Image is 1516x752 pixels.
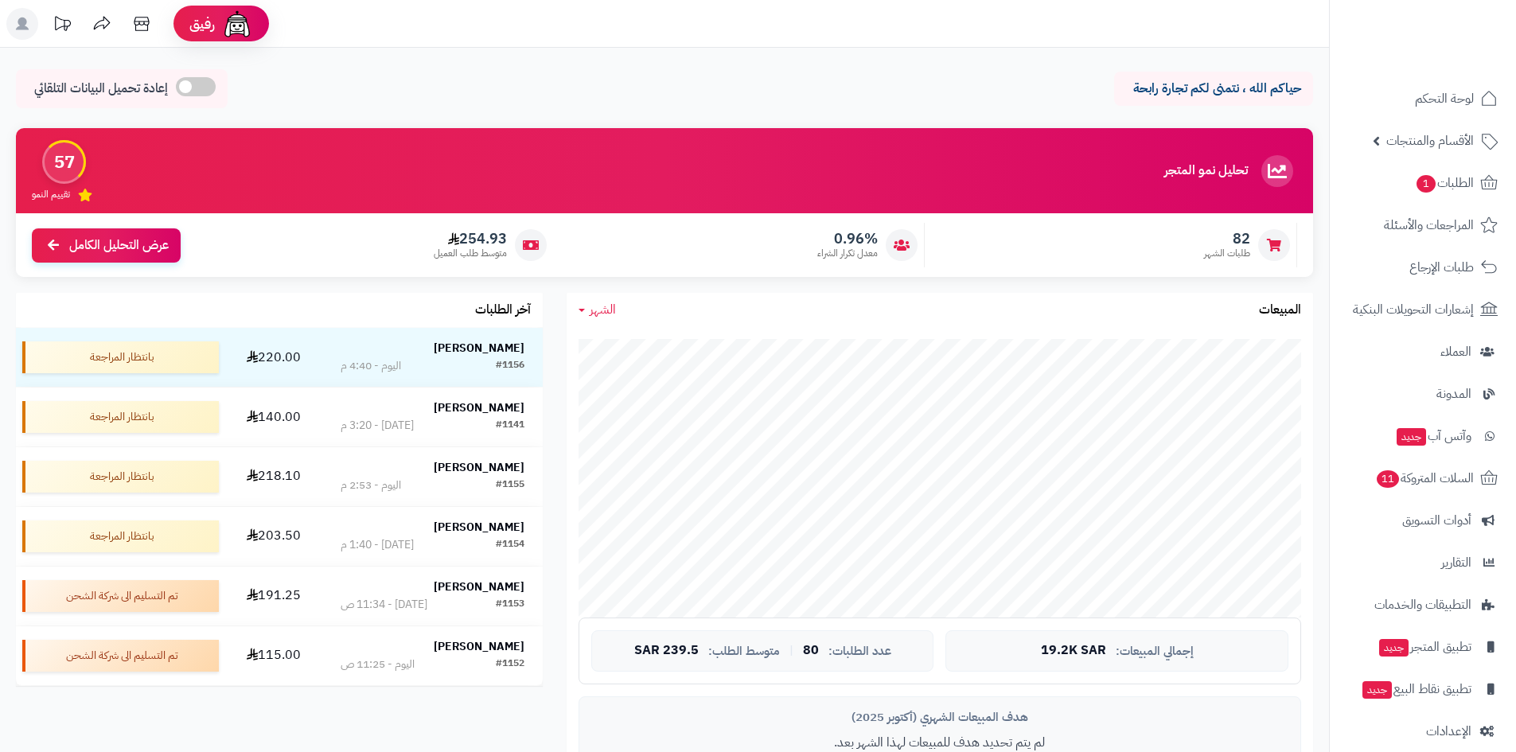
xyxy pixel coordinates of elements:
strong: [PERSON_NAME] [434,399,524,416]
span: الشهر [590,300,616,319]
a: لوحة التحكم [1339,80,1506,118]
span: تطبيق نقاط البيع [1361,678,1471,700]
span: | [789,645,793,657]
span: العملاء [1440,341,1471,363]
span: وآتس آب [1395,425,1471,447]
span: المراجعات والأسئلة [1384,214,1474,236]
a: أدوات التسويق [1339,501,1506,540]
div: #1154 [496,537,524,553]
td: 203.50 [225,507,322,566]
div: #1156 [496,358,524,374]
td: 115.00 [225,626,322,685]
span: إجمالي المبيعات: [1116,645,1194,658]
h3: آخر الطلبات [475,303,531,318]
span: 239.5 SAR [634,644,699,658]
span: طلبات الإرجاع [1409,256,1474,279]
a: عرض التحليل الكامل [32,228,181,263]
span: 80 [803,644,819,658]
span: تطبيق المتجر [1378,636,1471,658]
span: الطلبات [1415,172,1474,194]
div: #1153 [496,597,524,613]
span: جديد [1397,428,1426,446]
h3: تحليل نمو المتجر [1164,164,1248,178]
td: 191.25 [225,567,322,625]
div: #1141 [496,418,524,434]
a: التقارير [1339,544,1506,582]
span: لوحة التحكم [1415,88,1474,110]
div: بانتظار المراجعة [22,461,219,493]
div: بانتظار المراجعة [22,401,219,433]
img: ai-face.png [221,8,253,40]
span: جديد [1379,639,1409,657]
span: متوسط الطلب: [708,645,780,658]
p: لم يتم تحديد هدف للمبيعات لهذا الشهر بعد. [591,734,1288,752]
img: logo-2.png [1408,37,1501,71]
div: بانتظار المراجعة [22,341,219,373]
a: المدونة [1339,375,1506,413]
div: #1155 [496,477,524,493]
span: التقارير [1441,551,1471,574]
span: إشعارات التحويلات البنكية [1353,298,1474,321]
div: [DATE] - 11:34 ص [341,597,427,613]
span: السلات المتروكة [1375,467,1474,489]
span: 0.96% [817,230,878,247]
span: الإعدادات [1426,720,1471,742]
span: المدونة [1436,383,1471,405]
span: جديد [1362,681,1392,699]
h3: المبيعات [1259,303,1301,318]
a: إشعارات التحويلات البنكية [1339,290,1506,329]
span: 82 [1204,230,1250,247]
a: تطبيق نقاط البيعجديد [1339,670,1506,708]
p: حياكم الله ، نتمنى لكم تجارة رابحة [1126,80,1301,98]
div: [DATE] - 1:40 م [341,537,414,553]
a: الطلبات1 [1339,164,1506,202]
a: التطبيقات والخدمات [1339,586,1506,624]
span: 11 [1377,470,1400,488]
span: أدوات التسويق [1402,509,1471,532]
td: 140.00 [225,388,322,446]
span: 1 [1417,175,1436,193]
span: 19.2K SAR [1041,644,1106,658]
div: تم التسليم الى شركة الشحن [22,640,219,672]
span: معدل تكرار الشراء [817,247,878,260]
a: الإعدادات [1339,712,1506,750]
span: إعادة تحميل البيانات التلقائي [34,80,168,98]
span: عرض التحليل الكامل [69,236,169,255]
div: اليوم - 2:53 م [341,477,401,493]
strong: [PERSON_NAME] [434,340,524,357]
strong: [PERSON_NAME] [434,519,524,536]
strong: [PERSON_NAME] [434,459,524,476]
div: اليوم - 4:40 م [341,358,401,374]
a: السلات المتروكة11 [1339,459,1506,497]
div: هدف المبيعات الشهري (أكتوبر 2025) [591,709,1288,726]
a: طلبات الإرجاع [1339,248,1506,286]
a: المراجعات والأسئلة [1339,206,1506,244]
a: وآتس آبجديد [1339,417,1506,455]
a: تحديثات المنصة [42,8,82,44]
div: اليوم - 11:25 ص [341,657,415,672]
td: 220.00 [225,328,322,387]
a: الشهر [579,301,616,319]
strong: [PERSON_NAME] [434,579,524,595]
a: تطبيق المتجرجديد [1339,628,1506,666]
span: الأقسام والمنتجات [1386,130,1474,152]
div: #1152 [496,657,524,672]
a: العملاء [1339,333,1506,371]
span: عدد الطلبات: [828,645,891,658]
span: رفيق [189,14,215,33]
span: تقييم النمو [32,188,70,201]
strong: [PERSON_NAME] [434,638,524,655]
span: متوسط طلب العميل [434,247,507,260]
span: طلبات الشهر [1204,247,1250,260]
span: التطبيقات والخدمات [1374,594,1471,616]
div: بانتظار المراجعة [22,520,219,552]
span: 254.93 [434,230,507,247]
td: 218.10 [225,447,322,506]
div: [DATE] - 3:20 م [341,418,414,434]
div: تم التسليم الى شركة الشحن [22,580,219,612]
